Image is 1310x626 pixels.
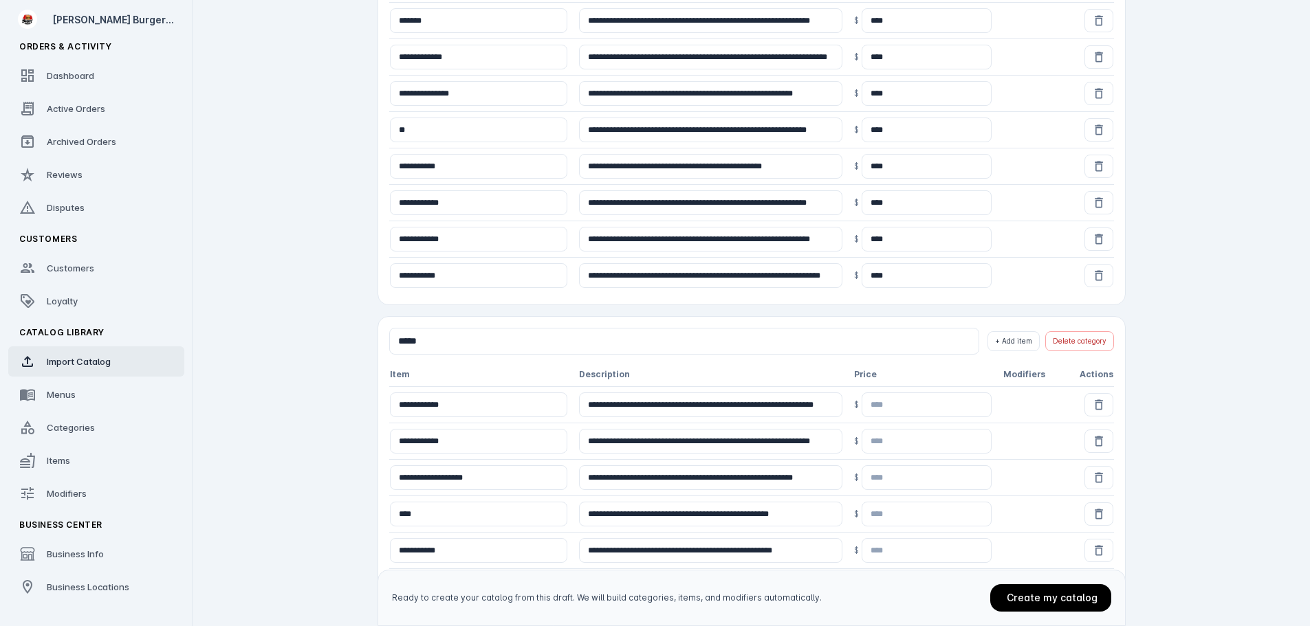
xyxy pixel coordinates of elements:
[8,126,184,157] a: Archived Orders
[47,581,129,592] span: Business Locations
[1084,118,1113,142] button: Delete item
[8,572,184,602] a: Business Locations
[854,14,859,27] span: $
[854,399,859,411] span: $
[47,169,83,180] span: Reviews
[854,197,859,209] span: $
[854,160,859,172] span: $
[8,93,184,124] a: Active Orders
[1003,363,1070,387] th: Modifiers
[854,269,859,282] span: $
[47,422,95,433] span: Categories
[854,87,859,100] span: $
[8,445,184,476] a: Items
[8,379,184,410] a: Menus
[47,295,78,306] span: Loyalty
[8,286,184,316] a: Loyalty
[47,356,111,367] span: Import Catalog
[1084,155,1113,178] button: Delete item
[1084,502,1113,526] button: Delete item
[854,124,859,136] span: $
[1084,82,1113,105] button: Delete item
[1084,466,1113,489] button: Delete item
[47,488,87,499] span: Modifiers
[1084,227,1113,251] button: Delete item
[1084,45,1113,69] button: Delete item
[8,539,184,569] a: Business Info
[8,60,184,91] a: Dashboard
[8,159,184,190] a: Reviews
[854,471,859,484] span: $
[47,70,94,81] span: Dashboard
[47,389,76,400] span: Menus
[1084,9,1113,32] button: Delete item
[47,548,104,559] span: Business Info
[1053,336,1106,346] span: Delete category
[1084,393,1113,416] button: Delete item
[47,136,116,147] span: Archived Orders
[47,103,105,114] span: Active Orders
[854,51,859,63] span: $
[8,253,184,283] a: Customers
[47,202,85,213] span: Disputes
[52,12,179,27] div: [PERSON_NAME] Burger Bar
[8,192,184,223] a: Disputes
[854,508,859,520] span: $
[1045,331,1114,351] button: Delete category
[854,435,859,447] span: $
[990,584,1111,612] button: Create my catalog
[47,262,94,273] span: Customers
[392,592,822,604] div: Ready to create your catalog from this draft. We will build categories, items, and modifiers auto...
[389,363,578,387] th: Item
[854,544,859,557] span: $
[853,363,1003,387] th: Price
[1007,592,1098,603] span: Create my catalog
[1084,264,1113,287] button: Delete item
[1084,539,1113,562] button: Delete item
[1070,363,1114,387] th: Actions
[8,412,184,443] a: Categories
[19,327,105,337] span: Catalog Library
[854,233,859,245] span: $
[1084,429,1113,453] button: Delete item
[8,346,184,377] a: Import Catalog
[19,41,111,52] span: Orders & Activity
[8,478,184,508] a: Modifiers
[1084,191,1113,214] button: Delete item
[47,455,70,466] span: Items
[19,234,77,244] span: Customers
[19,519,102,530] span: Business Center
[995,336,1032,346] span: + Add item
[987,331,1040,351] button: + Add item
[578,363,853,387] th: Description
